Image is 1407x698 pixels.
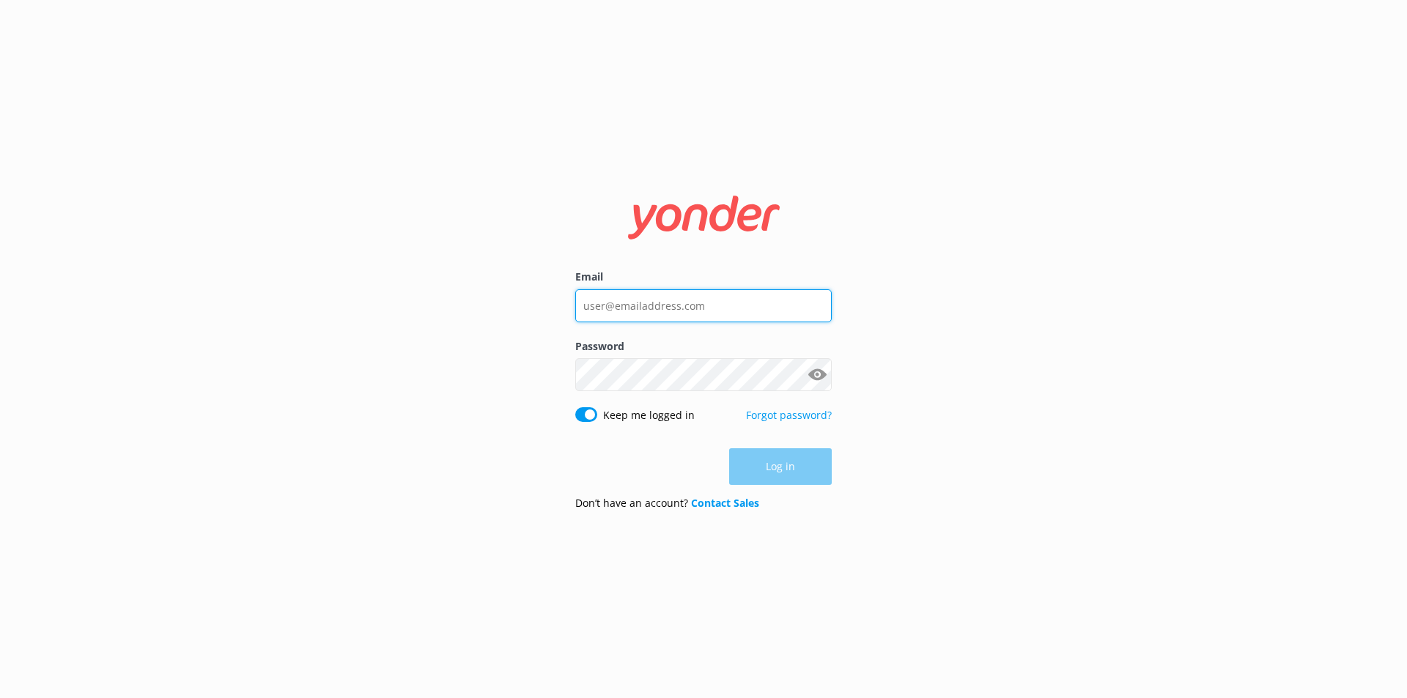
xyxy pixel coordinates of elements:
[575,289,832,322] input: user@emailaddress.com
[575,269,832,285] label: Email
[746,408,832,422] a: Forgot password?
[575,495,759,511] p: Don’t have an account?
[802,360,832,390] button: Show password
[691,496,759,510] a: Contact Sales
[575,338,832,354] label: Password
[603,407,695,423] label: Keep me logged in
